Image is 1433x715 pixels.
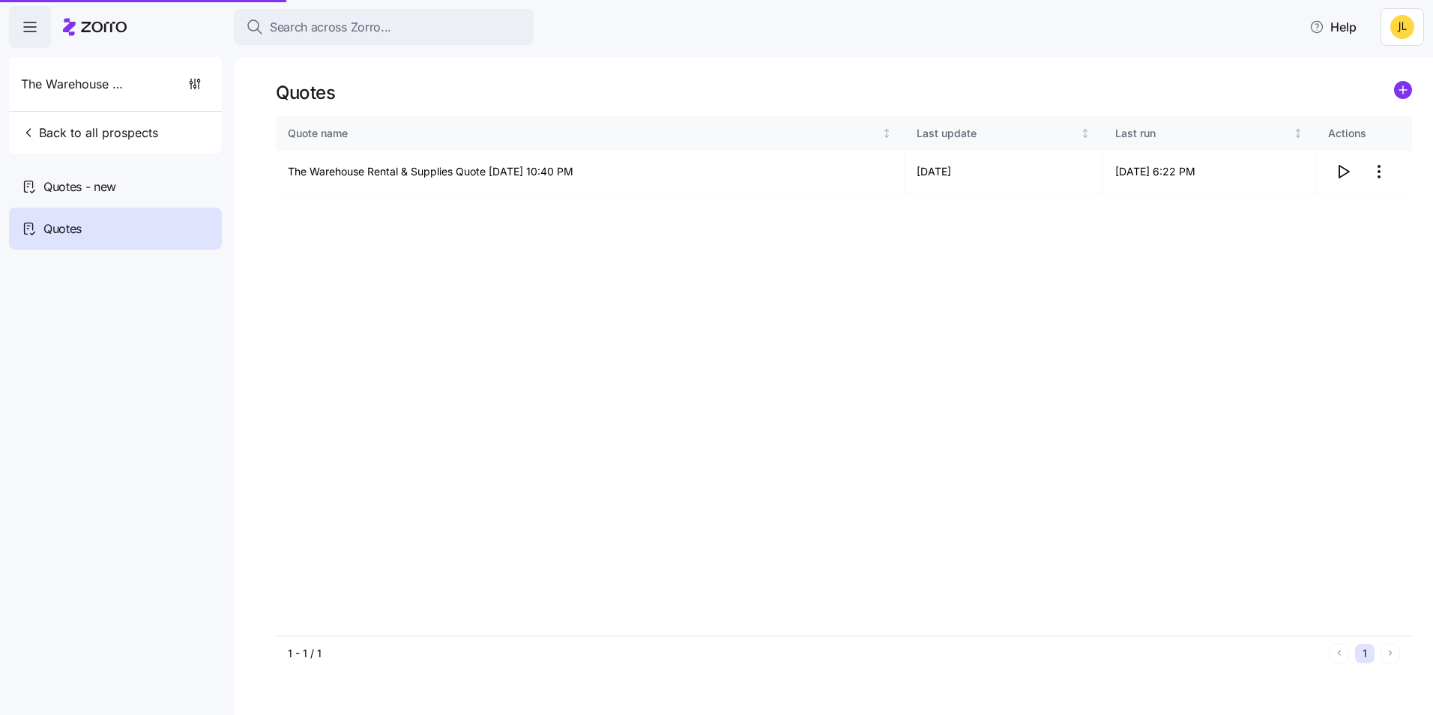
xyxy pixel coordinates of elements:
[1080,128,1090,139] div: Not sorted
[9,166,222,208] a: Quotes - new
[905,116,1103,151] th: Last updateNot sorted
[905,151,1103,193] td: [DATE]
[270,18,391,37] span: Search across Zorro...
[1115,125,1290,142] div: Last run
[1103,116,1316,151] th: Last runNot sorted
[43,178,116,196] span: Quotes - new
[21,75,129,94] span: The Warehouse Rental & Supplies
[1390,15,1414,39] img: 4bbb7b38fb27464b0c02eb484b724bf2
[1355,644,1375,663] button: 1
[276,81,335,104] h1: Quotes
[43,220,82,238] span: Quotes
[276,151,905,193] td: The Warehouse Rental & Supplies Quote [DATE] 10:40 PM
[9,208,222,250] a: Quotes
[917,125,1077,142] div: Last update
[1381,644,1400,663] button: Next page
[1394,81,1412,99] svg: add icon
[881,128,892,139] div: Not sorted
[288,125,879,142] div: Quote name
[276,116,905,151] th: Quote nameNot sorted
[1293,128,1303,139] div: Not sorted
[1297,12,1369,42] button: Help
[234,9,534,45] button: Search across Zorro...
[21,124,158,142] span: Back to all prospects
[1394,81,1412,104] a: add icon
[1330,644,1349,663] button: Previous page
[15,118,164,148] button: Back to all prospects
[1103,151,1316,193] td: [DATE] 6:22 PM
[288,646,1324,661] div: 1 - 1 / 1
[1309,18,1357,36] span: Help
[1328,125,1400,142] div: Actions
